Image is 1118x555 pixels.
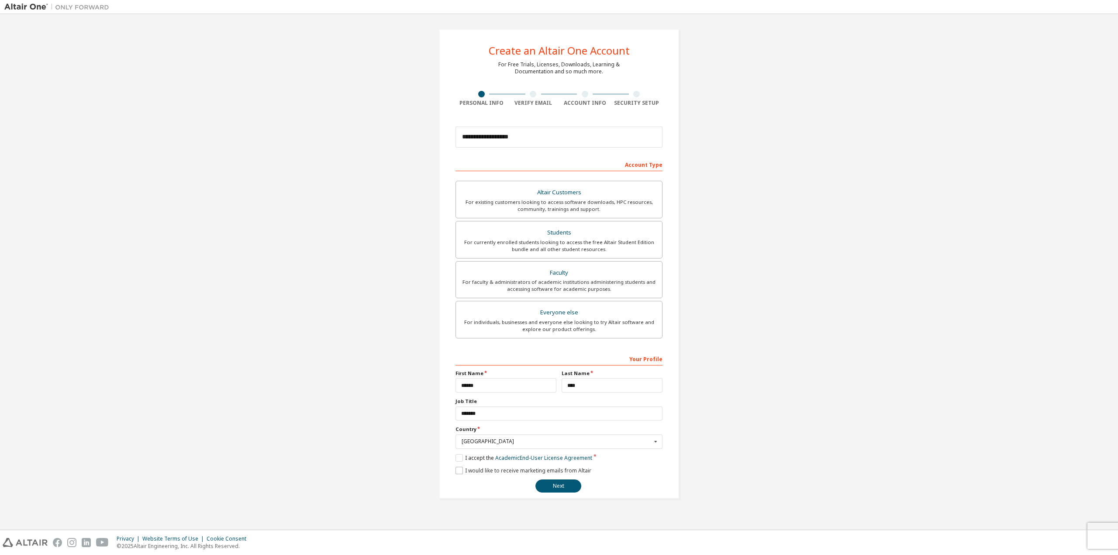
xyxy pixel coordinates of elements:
img: youtube.svg [96,538,109,547]
div: Your Profile [455,352,663,365]
img: instagram.svg [67,538,76,547]
img: Altair One [4,3,114,11]
p: © 2025 Altair Engineering, Inc. All Rights Reserved. [117,542,252,550]
button: Next [535,479,581,493]
label: First Name [455,370,556,377]
div: Privacy [117,535,142,542]
img: linkedin.svg [82,538,91,547]
label: I would like to receive marketing emails from Altair [455,467,591,474]
div: For faculty & administrators of academic institutions administering students and accessing softwa... [461,279,657,293]
div: Faculty [461,267,657,279]
div: For Free Trials, Licenses, Downloads, Learning & Documentation and so much more. [498,61,620,75]
div: Personal Info [455,100,507,107]
div: Verify Email [507,100,559,107]
a: Academic End-User License Agreement [495,454,592,462]
div: Altair Customers [461,186,657,199]
div: Website Terms of Use [142,535,207,542]
label: I accept the [455,454,592,462]
img: facebook.svg [53,538,62,547]
img: altair_logo.svg [3,538,48,547]
div: Students [461,227,657,239]
div: [GEOGRAPHIC_DATA] [462,439,652,444]
div: Account Type [455,157,663,171]
div: Account Info [559,100,611,107]
label: Country [455,426,663,433]
div: For individuals, businesses and everyone else looking to try Altair software and explore our prod... [461,319,657,333]
label: Last Name [562,370,663,377]
div: Create an Altair One Account [489,45,630,56]
div: For currently enrolled students looking to access the free Altair Student Edition bundle and all ... [461,239,657,253]
div: Cookie Consent [207,535,252,542]
label: Job Title [455,398,663,405]
div: Security Setup [611,100,663,107]
div: Everyone else [461,307,657,319]
div: For existing customers looking to access software downloads, HPC resources, community, trainings ... [461,199,657,213]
